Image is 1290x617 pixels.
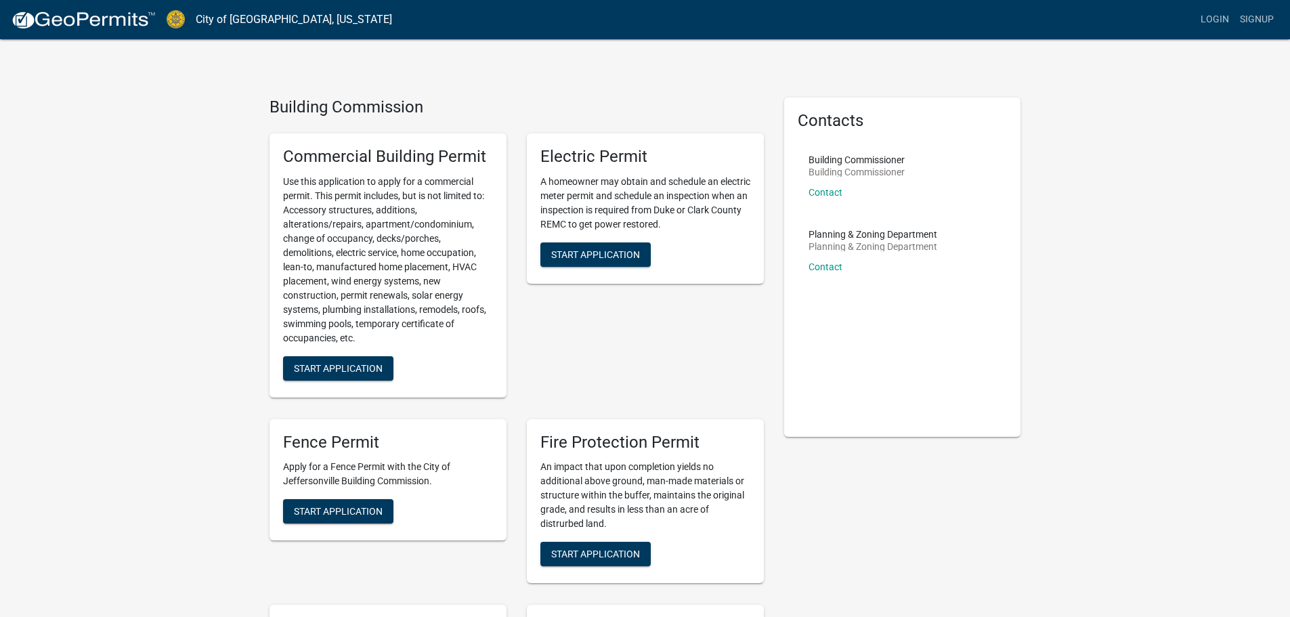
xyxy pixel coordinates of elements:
[283,460,493,488] p: Apply for a Fence Permit with the City of Jeffersonville Building Commission.
[551,249,640,259] span: Start Application
[540,460,750,531] p: An impact that upon completion yields no additional above ground, man-made materials or structure...
[294,362,383,373] span: Start Application
[540,542,651,566] button: Start Application
[283,175,493,345] p: Use this application to apply for a commercial permit. This permit includes, but is not limited t...
[196,8,392,31] a: City of [GEOGRAPHIC_DATA], [US_STATE]
[1195,7,1234,33] a: Login
[809,230,937,239] p: Planning & Zoning Department
[283,499,393,524] button: Start Application
[540,175,750,232] p: A homeowner may obtain and schedule an electric meter permit and schedule an inspection when an i...
[1234,7,1279,33] a: Signup
[809,155,905,165] p: Building Commissioner
[551,549,640,559] span: Start Application
[283,433,493,452] h5: Fence Permit
[270,98,764,117] h4: Building Commission
[809,187,842,198] a: Contact
[798,111,1008,131] h5: Contacts
[540,433,750,452] h5: Fire Protection Permit
[283,356,393,381] button: Start Application
[809,167,905,177] p: Building Commissioner
[294,506,383,517] span: Start Application
[809,242,937,251] p: Planning & Zoning Department
[540,242,651,267] button: Start Application
[540,147,750,167] h5: Electric Permit
[283,147,493,167] h5: Commercial Building Permit
[167,10,185,28] img: City of Jeffersonville, Indiana
[809,261,842,272] a: Contact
